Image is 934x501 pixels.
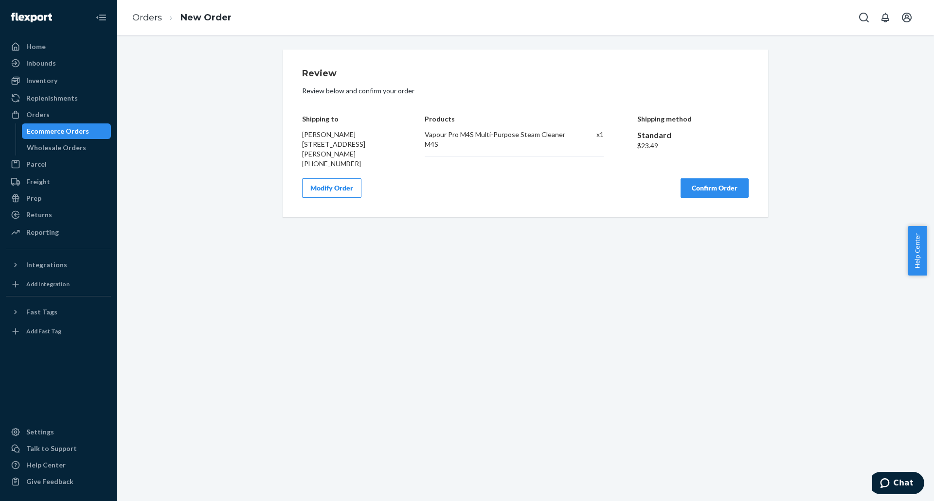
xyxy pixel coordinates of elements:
[6,55,111,71] a: Inbounds
[6,424,111,440] a: Settings
[908,226,927,276] button: Help Center
[302,115,392,122] h4: Shipping to
[26,227,59,237] div: Reporting
[27,143,86,153] div: Wholesale Orders
[302,178,361,198] button: Modify Order
[11,13,52,22] img: Flexport logo
[26,307,57,317] div: Fast Tags
[26,327,61,335] div: Add Fast Tag
[26,110,50,120] div: Orders
[132,12,162,23] a: Orders
[6,225,111,240] a: Reporting
[425,130,565,149] div: Vapour Pro M4S Multi-Purpose Steam Cleaner M4S
[425,115,603,122] h4: Products
[637,115,749,122] h4: Shipping method
[125,3,239,32] ol: breadcrumbs
[91,8,111,27] button: Close Navigation
[26,460,66,470] div: Help Center
[872,472,924,496] iframe: Opens a widget where you can chat to one of our agents
[22,140,111,155] a: Wholesale Orders
[6,304,111,320] button: Fast Tags
[854,8,874,27] button: Open Search Box
[302,86,749,96] p: Review below and confirm your order
[26,477,73,486] div: Give Feedback
[6,257,111,273] button: Integrations
[6,324,111,339] a: Add Fast Tag
[6,190,111,206] a: Prep
[637,130,749,141] div: Standard
[6,39,111,54] a: Home
[6,73,111,88] a: Inventory
[897,8,916,27] button: Open account menu
[6,174,111,190] a: Freight
[26,444,77,453] div: Talk to Support
[26,93,78,103] div: Replenishments
[6,441,111,456] button: Talk to Support
[637,141,749,151] div: $23.49
[26,193,41,203] div: Prep
[6,107,111,122] a: Orders
[26,280,70,288] div: Add Integration
[575,130,604,149] div: x 1
[6,457,111,473] a: Help Center
[302,159,392,169] div: [PHONE_NUMBER]
[26,177,50,187] div: Freight
[27,126,89,136] div: Ecommerce Orders
[26,210,52,220] div: Returns
[22,123,111,139] a: Ecommerce Orders
[26,260,67,270] div: Integrations
[681,178,749,198] button: Confirm Order
[876,8,895,27] button: Open notifications
[26,42,46,52] div: Home
[26,427,54,437] div: Settings
[302,130,365,158] span: [PERSON_NAME] [STREET_ADDRESS][PERSON_NAME]
[180,12,232,23] a: New Order
[6,207,111,223] a: Returns
[6,90,111,106] a: Replenishments
[302,69,749,79] h1: Review
[6,276,111,292] a: Add Integration
[6,156,111,172] a: Parcel
[26,58,56,68] div: Inbounds
[26,159,47,169] div: Parcel
[6,474,111,489] button: Give Feedback
[26,76,57,86] div: Inventory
